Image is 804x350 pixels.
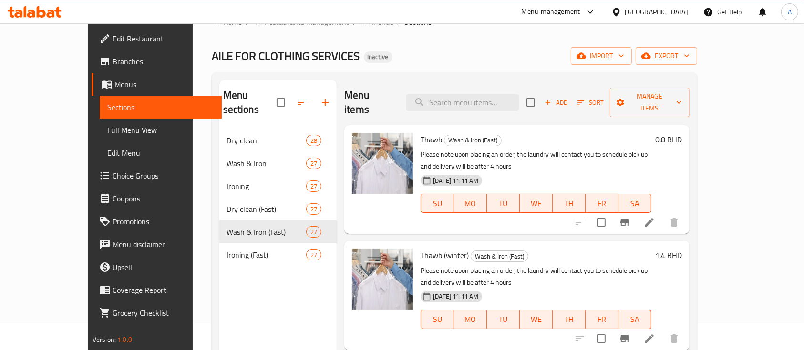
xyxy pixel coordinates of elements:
[471,250,528,262] div: Wash & Iron (Fast)
[622,312,648,326] span: SA
[643,50,690,62] span: export
[344,88,395,117] h2: Menu items
[578,50,624,62] span: import
[541,95,571,110] button: Add
[575,95,606,110] button: Sort
[421,248,469,262] span: Thawb (winter)
[307,228,321,237] span: 27
[113,193,215,204] span: Coupons
[429,292,482,301] span: [DATE] 11:11 AM
[361,16,394,28] a: Menus
[307,159,321,168] span: 27
[618,194,651,213] button: SA
[352,133,413,194] img: Thawb
[458,312,483,326] span: MO
[92,301,222,324] a: Grocery Checklist
[113,56,215,67] span: Branches
[364,51,392,63] div: Inactive
[429,176,482,185] span: [DATE] 11:11 AM
[398,16,401,28] li: /
[227,135,306,146] span: Dry clean
[219,243,337,266] div: Ironing (Fast)27
[92,50,222,73] a: Branches
[644,333,655,344] a: Edit menu item
[425,197,450,210] span: SU
[219,152,337,175] div: Wash & Iron27
[291,91,314,114] span: Sort sections
[655,249,682,262] h6: 1.4 BHD
[227,158,306,169] span: Wash & Iron
[114,79,215,90] span: Menus
[227,226,306,238] span: Wash & Iron (Fast)
[113,170,215,181] span: Choice Groups
[458,197,483,210] span: MO
[364,53,392,61] span: Inactive
[113,307,215,319] span: Grocery Checklist
[589,197,615,210] span: FR
[227,180,306,192] div: Ironing
[107,147,215,159] span: Edit Menu
[212,16,242,28] a: Home
[113,239,215,250] span: Menu disclaimer
[92,233,222,256] a: Menu disclaimer
[636,47,697,65] button: export
[521,92,541,112] span: Select section
[92,210,222,233] a: Promotions
[100,119,222,141] a: Full Menu View
[421,265,651,289] p: Please note upon placing an order, the laundry will contact you to schedule pick up and delivery ...
[212,45,360,67] span: AILE FOR CLOTHING SERVICES
[421,194,454,213] button: SU
[591,212,611,232] span: Select to update
[589,312,615,326] span: FR
[557,312,582,326] span: TH
[586,310,618,329] button: FR
[471,251,528,262] span: Wash & Iron (Fast)
[618,90,682,114] span: Manage items
[227,249,306,260] span: Ironing (Fast)
[223,88,277,117] h2: Menu sections
[577,97,604,108] span: Sort
[610,88,690,117] button: Manage items
[117,333,132,346] span: 1.0.0
[219,129,337,152] div: Dry clean28
[524,197,549,210] span: WE
[100,96,222,119] a: Sections
[306,203,321,215] div: items
[253,16,350,28] a: Restaurants management
[571,95,610,110] span: Sort items
[113,216,215,227] span: Promotions
[557,197,582,210] span: TH
[372,16,394,28] span: Menus
[307,182,321,191] span: 27
[306,158,321,169] div: items
[246,16,249,28] li: /
[520,194,553,213] button: WE
[406,94,519,111] input: search
[405,16,432,28] span: Sections
[487,194,520,213] button: TU
[520,310,553,329] button: WE
[306,249,321,260] div: items
[92,256,222,279] a: Upsell
[454,194,487,213] button: MO
[655,133,682,146] h6: 0.8 BHD
[553,310,586,329] button: TH
[314,91,337,114] button: Add section
[307,250,321,260] span: 27
[227,203,306,215] span: Dry clean (Fast)
[107,101,215,113] span: Sections
[113,261,215,273] span: Upsell
[613,211,636,234] button: Branch-specific-item
[307,205,321,214] span: 27
[522,6,580,18] div: Menu-management
[92,27,222,50] a: Edit Restaurant
[541,95,571,110] span: Add item
[788,7,792,17] span: A
[444,135,501,146] span: Wash & Iron (Fast)
[113,284,215,296] span: Coverage Report
[219,198,337,220] div: Dry clean (Fast)27
[421,132,442,147] span: Thawb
